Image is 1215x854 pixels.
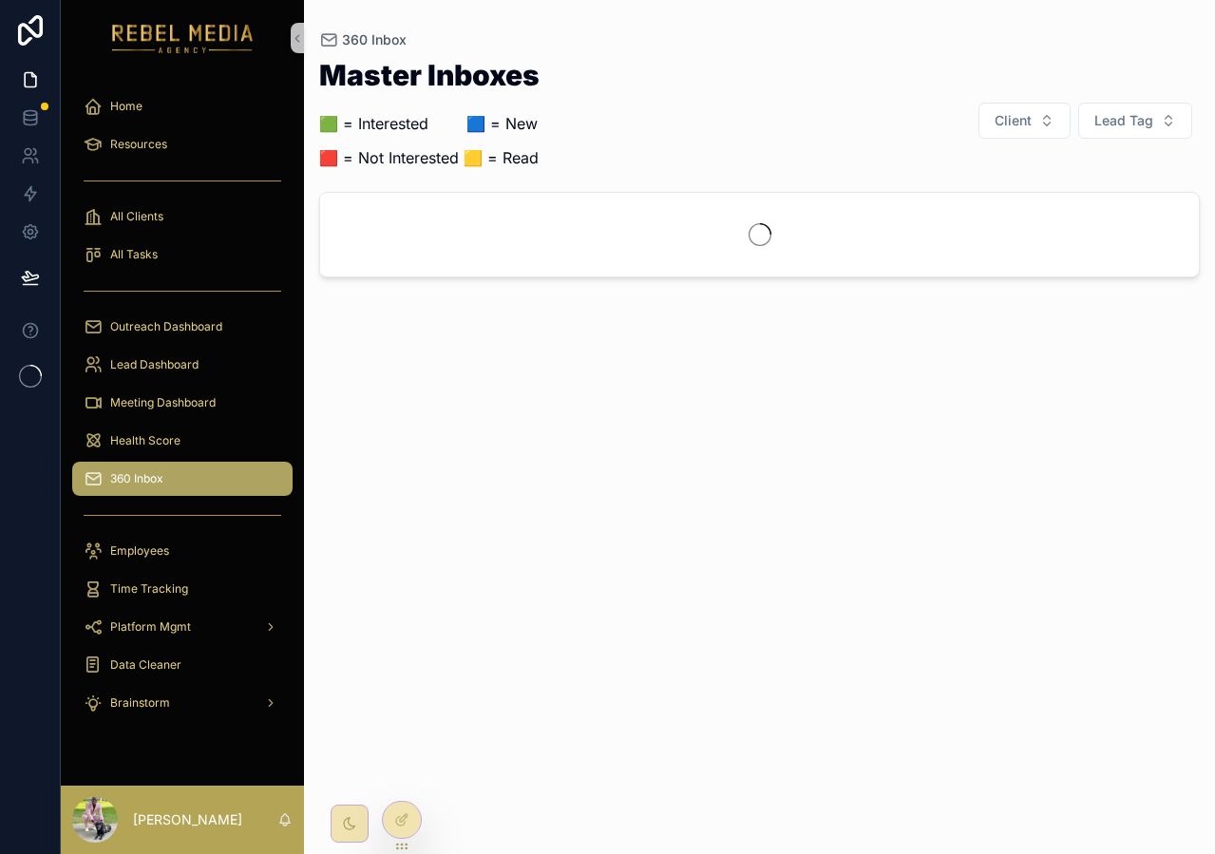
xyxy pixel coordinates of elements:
div: scrollable content [61,76,304,745]
a: Outreach Dashboard [72,310,293,344]
span: Health Score [110,433,180,448]
span: All Tasks [110,247,158,262]
a: 360 Inbox [72,462,293,496]
button: Select Button [978,103,1071,139]
h1: Master Inboxes [319,61,540,89]
span: 360 Inbox [342,30,407,49]
span: Resources [110,137,167,152]
span: 360 Inbox [110,471,163,486]
a: All Clients [72,199,293,234]
a: Platform Mgmt [72,610,293,644]
span: Data Cleaner [110,657,181,673]
a: Health Score [72,424,293,458]
span: Meeting Dashboard [110,395,216,410]
span: Home [110,99,142,114]
span: Employees [110,543,169,559]
span: Time Tracking [110,581,188,597]
a: Resources [72,127,293,161]
p: 🟥 = Not Interested 🟨 = Read [319,146,540,169]
a: All Tasks [72,237,293,272]
p: 🟩 = Interested ‎ ‎ ‎ ‎ ‎ ‎‎ ‎ 🟦 = New [319,112,540,135]
a: Home [72,89,293,123]
a: Meeting Dashboard [72,386,293,420]
a: Data Cleaner [72,648,293,682]
span: All Clients [110,209,163,224]
a: Lead Dashboard [72,348,293,382]
a: Brainstorm [72,686,293,720]
span: Brainstorm [110,695,170,711]
p: [PERSON_NAME] [133,810,242,829]
button: Select Button [1078,103,1192,139]
a: Time Tracking [72,572,293,606]
span: Outreach Dashboard [110,319,222,334]
a: Employees [72,534,293,568]
span: Lead Tag [1094,111,1153,130]
img: App logo [112,23,254,53]
a: 360 Inbox [319,30,407,49]
span: Platform Mgmt [110,619,191,635]
span: Lead Dashboard [110,357,199,372]
span: Client [995,111,1032,130]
